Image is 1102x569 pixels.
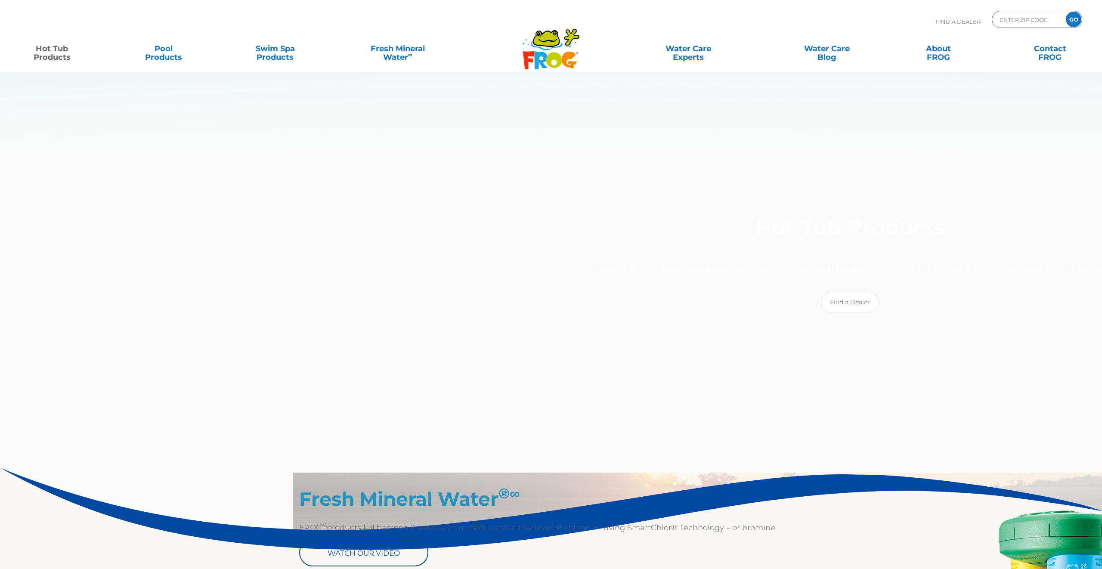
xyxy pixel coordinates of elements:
[408,51,412,58] sup: ∞
[299,539,428,566] a: Watch Our Video
[232,40,319,57] a: Swim SpaProducts
[322,522,327,529] sup: ®
[299,488,844,510] h2: Fresh Mineral Water
[783,40,870,57] a: Water CareBlog
[895,40,982,57] a: AboutFROG
[1066,12,1081,27] input: GO
[510,485,520,502] em: ∞
[299,521,844,535] p: FROG products kill bacteria 2 ways with minerals and a low level of chlorine – using SmartChlor® ...
[120,40,207,57] a: PoolProducts
[618,40,759,57] a: Water CareExperts
[821,292,879,312] a: Find a Dealer
[344,40,452,57] a: Fresh MineralWater∞
[9,40,96,57] a: Hot TubProducts
[936,11,981,32] p: Find A Dealer
[1006,40,1093,57] a: ContactFROG
[518,17,584,70] img: Frog Products Logo
[498,485,520,502] sup: ®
